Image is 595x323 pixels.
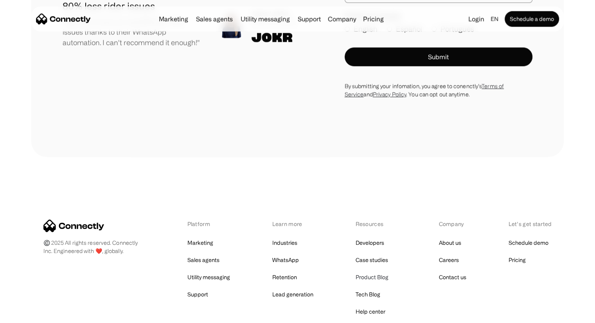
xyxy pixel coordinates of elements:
[465,13,487,24] a: Login
[272,237,297,248] a: Industries
[16,309,47,320] ul: Language list
[355,289,380,300] a: Tech Blog
[505,11,559,27] a: Schedule a demo
[8,309,47,320] aside: Language selected: English
[187,271,230,282] a: Utility messaging
[355,306,385,317] a: Help center
[491,13,498,24] div: en
[439,271,466,282] a: Contact us
[272,254,298,265] a: WhatsApp
[345,82,532,98] div: By submitting your infomation, you agree to conenctly’s and . You can opt out anytime.
[187,219,230,228] div: Platform
[345,47,532,66] button: Submit
[187,237,213,248] a: Marketing
[237,16,293,22] a: Utility messaging
[355,219,396,228] div: Resources
[193,16,236,22] a: Sales agents
[355,254,388,265] a: Case studies
[360,16,387,22] a: Pricing
[439,219,466,228] div: Company
[156,16,191,22] a: Marketing
[439,237,461,248] a: About us
[295,16,324,22] a: Support
[272,289,313,300] a: Lead generation
[508,237,548,248] a: Schedule demo
[325,13,358,24] div: Company
[187,289,208,300] a: Support
[373,91,406,97] a: Privacy Policy
[508,219,552,228] div: Let’s get started
[355,237,384,248] a: Developers
[439,254,458,265] a: Careers
[487,13,503,24] div: en
[272,219,313,228] div: Learn more
[508,254,525,265] a: Pricing
[328,13,356,24] div: Company
[272,271,297,282] a: Retention
[63,16,203,48] p: "With Connectly we had 80% less rider issues thanks to their WhatsApp automation. I can't recomme...
[36,13,91,25] a: home
[345,83,504,97] a: Terms of Service
[355,271,388,282] a: Product Blog
[187,254,219,265] a: Sales agents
